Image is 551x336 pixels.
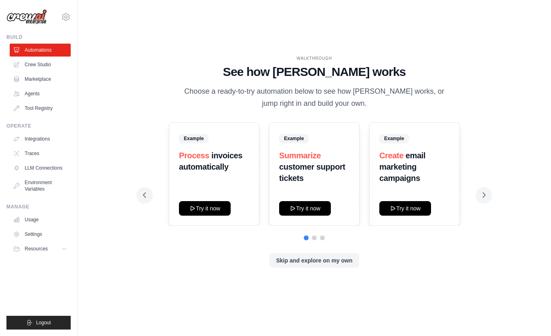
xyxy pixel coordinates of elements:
a: Usage [10,213,71,226]
a: Agents [10,87,71,100]
button: Logout [6,316,71,330]
button: Resources [10,242,71,255]
div: Operate [6,123,71,129]
button: Try it now [379,201,431,216]
a: Integrations [10,132,71,145]
span: Example [179,134,208,143]
span: Example [379,134,409,143]
div: Manage [6,204,71,210]
a: Automations [10,44,71,57]
div: WALKTHROUGH [143,55,486,61]
a: Environment Variables [10,176,71,195]
span: Create [379,151,404,160]
div: Build [6,34,71,40]
a: Tool Registry [10,102,71,115]
a: Marketplace [10,73,71,86]
h1: See how [PERSON_NAME] works [143,65,486,79]
span: Example [279,134,309,143]
span: Logout [36,319,51,326]
img: Logo [6,9,47,25]
span: Summarize [279,151,321,160]
a: Settings [10,228,71,241]
strong: customer support tickets [279,162,345,183]
strong: email marketing campaigns [379,151,425,183]
a: Crew Studio [10,58,71,71]
span: Process [179,151,209,160]
button: Try it now [279,201,331,216]
a: Traces [10,147,71,160]
button: Skip and explore on my own [269,253,359,268]
a: LLM Connections [10,162,71,174]
button: Try it now [179,201,231,216]
p: Choose a ready-to-try automation below to see how [PERSON_NAME] works, or jump right in and build... [179,86,450,109]
span: Resources [25,246,48,252]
